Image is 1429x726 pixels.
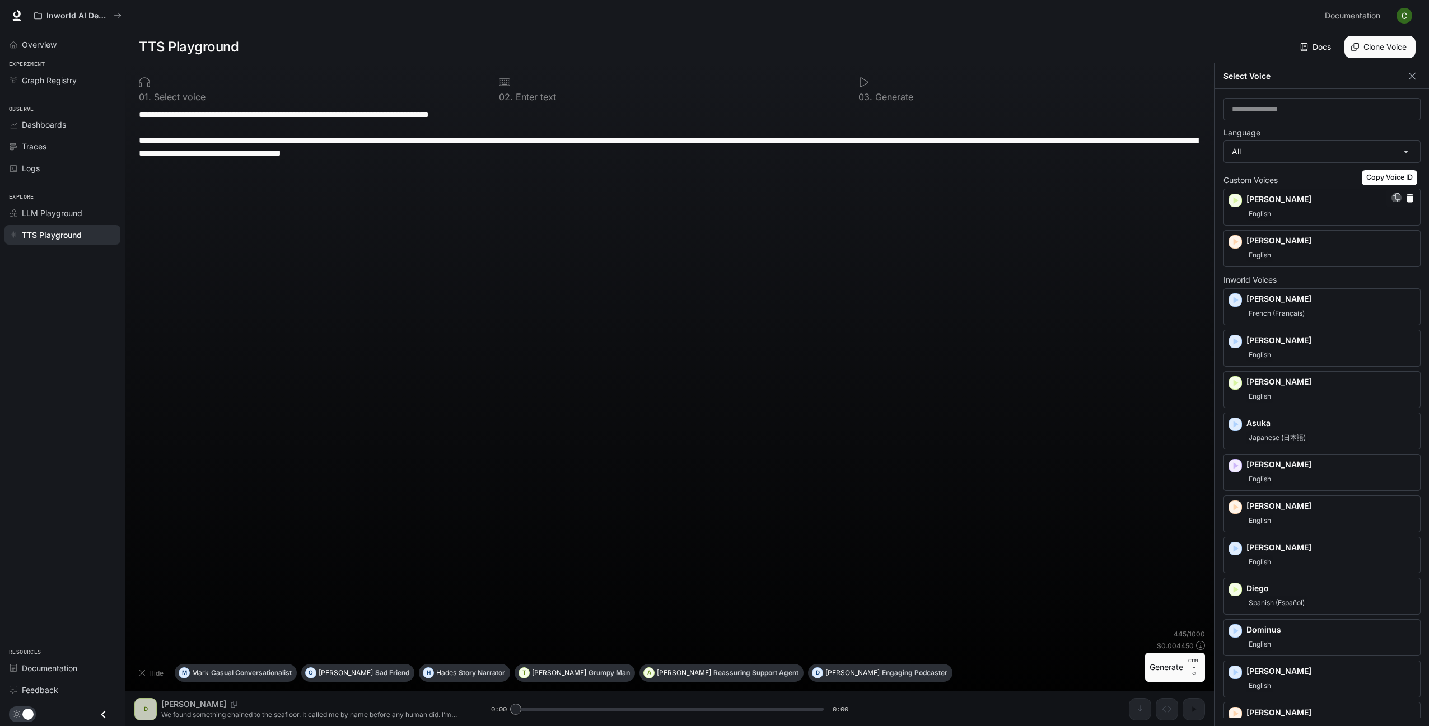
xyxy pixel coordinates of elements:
[4,203,120,223] a: LLM Playground
[4,680,120,700] a: Feedback
[1246,207,1273,221] span: English
[825,669,880,676] p: [PERSON_NAME]
[151,92,206,101] p: Select voice
[1246,472,1273,486] span: English
[22,708,34,720] span: Dark mode toggle
[306,664,316,682] div: O
[499,92,513,101] p: 0 2 .
[713,669,798,676] p: Reassuring Support Agent
[1246,431,1308,444] span: Japanese (日本語)
[1320,4,1389,27] a: Documentation
[1246,235,1416,246] p: [PERSON_NAME]
[211,669,292,676] p: Casual Conversationalist
[1246,335,1416,346] p: [PERSON_NAME]
[1246,638,1273,651] span: English
[858,92,872,101] p: 0 3 .
[1393,4,1416,27] button: User avatar
[1362,170,1417,185] div: Copy Voice ID
[513,92,556,101] p: Enter text
[319,669,373,676] p: [PERSON_NAME]
[22,140,46,152] span: Traces
[1246,583,1416,594] p: Diego
[419,664,510,682] button: HHadesStory Narrator
[22,207,82,219] span: LLM Playground
[644,664,654,682] div: A
[91,703,116,726] button: Close drawer
[1246,500,1416,512] p: [PERSON_NAME]
[139,36,239,58] h1: TTS Playground
[4,35,120,54] a: Overview
[1246,459,1416,470] p: [PERSON_NAME]
[657,669,711,676] p: [PERSON_NAME]
[1246,679,1273,692] span: English
[4,115,120,134] a: Dashboards
[22,684,58,696] span: Feedback
[515,664,635,682] button: T[PERSON_NAME]Grumpy Man
[1246,348,1273,362] span: English
[175,664,297,682] button: MMarkCasual Conversationalist
[1246,514,1273,527] span: English
[1344,36,1416,58] button: Clone Voice
[1188,657,1201,677] p: ⏎
[1223,276,1421,284] p: Inworld Voices
[436,669,456,676] p: Hades
[179,664,189,682] div: M
[22,162,40,174] span: Logs
[1246,555,1273,569] span: English
[1145,653,1205,682] button: GenerateCTRL +⏎
[1223,176,1421,184] p: Custom Voices
[22,662,77,674] span: Documentation
[812,664,823,682] div: D
[423,664,433,682] div: H
[882,669,947,676] p: Engaging Podcaster
[1246,194,1416,205] p: [PERSON_NAME]
[1246,542,1416,553] p: [PERSON_NAME]
[532,669,586,676] p: [PERSON_NAME]
[1325,9,1380,23] span: Documentation
[4,225,120,245] a: TTS Playground
[301,664,414,682] button: O[PERSON_NAME]Sad Friend
[1246,624,1416,635] p: Dominus
[22,74,77,86] span: Graph Registry
[1246,418,1416,429] p: Asuka
[1246,666,1416,677] p: [PERSON_NAME]
[808,664,952,682] button: D[PERSON_NAME]Engaging Podcaster
[134,664,170,682] button: Hide
[1397,8,1412,24] img: User avatar
[1246,596,1307,610] span: Spanish (Español)
[192,669,209,676] p: Mark
[1157,641,1194,650] p: $ 0.004450
[1246,707,1416,718] p: [PERSON_NAME]
[639,664,804,682] button: A[PERSON_NAME]Reassuring Support Agent
[1246,293,1416,305] p: [PERSON_NAME]
[4,137,120,156] a: Traces
[872,92,913,101] p: Generate
[459,669,505,676] p: Story Narrator
[1223,129,1260,137] p: Language
[1246,390,1273,403] span: English
[1246,376,1416,387] p: [PERSON_NAME]
[1298,36,1335,58] a: Docs
[22,229,82,241] span: TTS Playground
[22,119,66,130] span: Dashboards
[4,158,120,178] a: Logs
[1391,193,1402,202] button: Copy Voice ID
[4,71,120,90] a: Graph Registry
[1188,657,1201,671] p: CTRL +
[1246,249,1273,262] span: English
[139,92,151,101] p: 0 1 .
[4,658,120,678] a: Documentation
[46,11,109,21] p: Inworld AI Demos
[1224,141,1420,162] div: All
[1246,307,1307,320] span: French (Français)
[519,664,529,682] div: T
[1174,629,1205,639] p: 445 / 1000
[22,39,57,50] span: Overview
[29,4,127,27] button: All workspaces
[589,669,630,676] p: Grumpy Man
[375,669,409,676] p: Sad Friend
